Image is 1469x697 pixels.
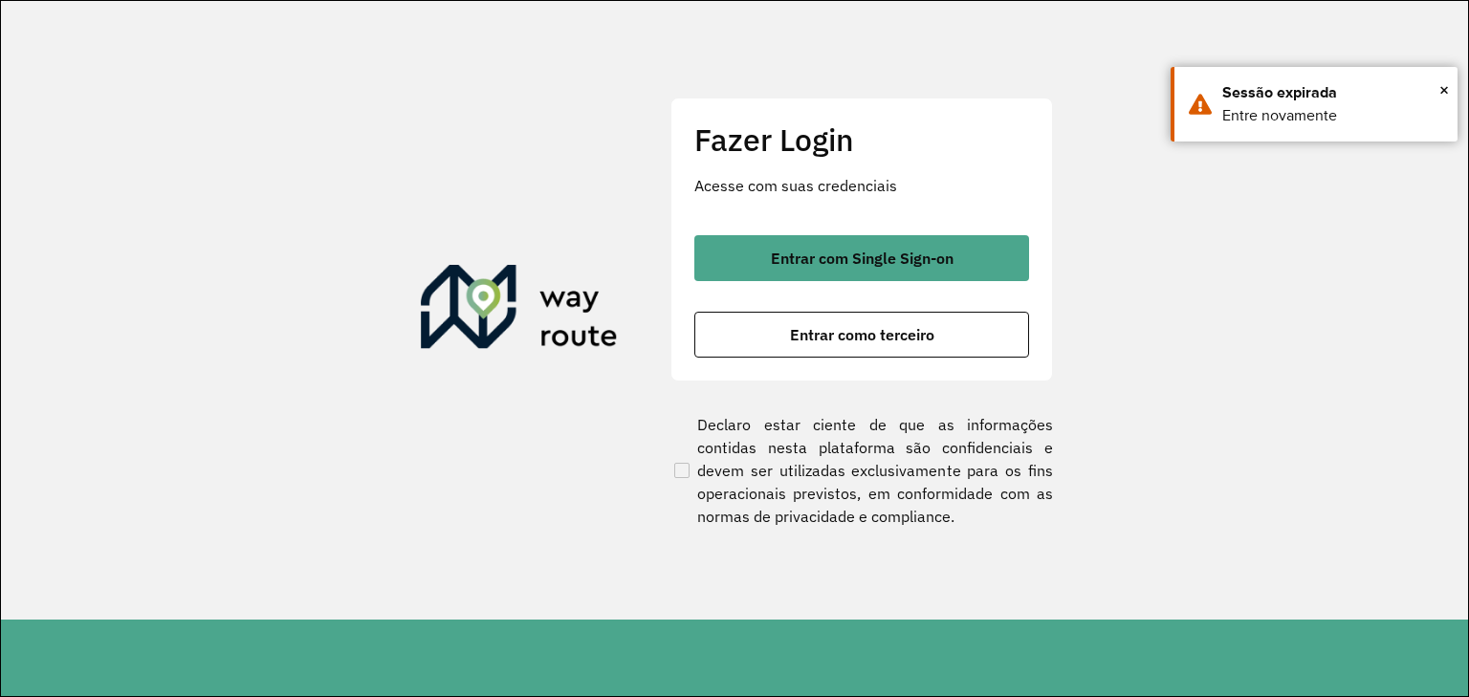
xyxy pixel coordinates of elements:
img: Roteirizador AmbevTech [421,265,618,357]
div: Entre novamente [1222,104,1443,127]
label: Declaro estar ciente de que as informações contidas nesta plataforma são confidenciais e devem se... [670,413,1053,528]
p: Acesse com suas credenciais [694,174,1029,197]
span: Entrar como terceiro [790,327,934,342]
div: Sessão expirada [1222,81,1443,104]
span: × [1439,76,1449,104]
button: button [694,235,1029,281]
button: Close [1439,76,1449,104]
span: Entrar com Single Sign-on [771,250,954,266]
button: button [694,312,1029,358]
h2: Fazer Login [694,121,1029,158]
